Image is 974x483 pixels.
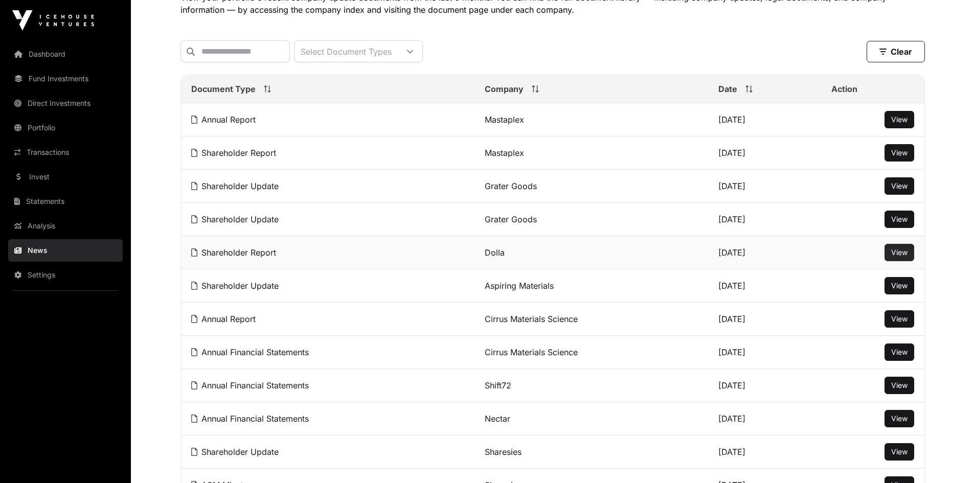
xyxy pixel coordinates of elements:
[708,402,821,435] td: [DATE]
[891,413,908,424] a: View
[891,447,908,456] span: View
[891,181,908,190] span: View
[831,83,857,95] span: Action
[485,181,537,191] a: Grater Goods
[885,443,914,461] button: View
[191,181,279,191] a: Shareholder Update
[8,190,123,213] a: Statements
[191,347,309,357] a: Annual Financial Statements
[885,111,914,128] button: View
[191,380,309,390] a: Annual Financial Statements
[885,144,914,162] button: View
[8,239,123,262] a: News
[718,83,737,95] span: Date
[891,314,908,324] a: View
[891,381,908,389] span: View
[923,434,974,483] iframe: Chat Widget
[295,41,398,62] div: Select Document Types
[891,215,908,223] span: View
[8,215,123,237] a: Analysis
[708,236,821,269] td: [DATE]
[708,203,821,236] td: [DATE]
[708,303,821,336] td: [DATE]
[708,170,821,203] td: [DATE]
[708,136,821,170] td: [DATE]
[485,413,510,424] a: Nectar
[891,281,908,291] a: View
[191,214,279,224] a: Shareholder Update
[891,314,908,323] span: View
[891,414,908,423] span: View
[885,177,914,195] button: View
[8,264,123,286] a: Settings
[12,10,94,31] img: Icehouse Ventures Logo
[885,244,914,261] button: View
[191,247,276,258] a: Shareholder Report
[485,148,524,158] a: Mastaplex
[485,447,522,457] a: Sharesies
[885,277,914,294] button: View
[891,115,908,124] span: View
[891,248,908,257] span: View
[891,148,908,158] a: View
[485,347,578,357] a: Cirrus Materials Science
[891,214,908,224] a: View
[891,181,908,191] a: View
[891,447,908,457] a: View
[891,380,908,390] a: View
[885,377,914,394] button: View
[891,247,908,258] a: View
[885,211,914,228] button: View
[485,380,511,390] a: Shift72
[191,281,279,291] a: Shareholder Update
[708,369,821,402] td: [DATE]
[191,148,276,158] a: Shareholder Report
[891,347,908,357] a: View
[8,117,123,139] a: Portfolio
[485,214,537,224] a: Grater Goods
[8,43,123,65] a: Dashboard
[191,83,256,95] span: Document Type
[8,67,123,90] a: Fund Investments
[485,247,505,258] a: Dolla
[891,281,908,290] span: View
[891,114,908,125] a: View
[708,269,821,303] td: [DATE]
[891,148,908,157] span: View
[485,281,554,291] a: Aspiring Materials
[708,103,821,136] td: [DATE]
[867,41,925,62] button: Clear
[485,83,524,95] span: Company
[485,314,578,324] a: Cirrus Materials Science
[708,336,821,369] td: [DATE]
[885,410,914,427] button: View
[191,413,309,424] a: Annual Financial Statements
[8,166,123,188] a: Invest
[191,314,256,324] a: Annual Report
[191,114,256,125] a: Annual Report
[891,348,908,356] span: View
[8,92,123,114] a: Direct Investments
[885,310,914,328] button: View
[8,141,123,164] a: Transactions
[885,343,914,361] button: View
[485,114,524,125] a: Mastaplex
[191,447,279,457] a: Shareholder Update
[708,435,821,469] td: [DATE]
